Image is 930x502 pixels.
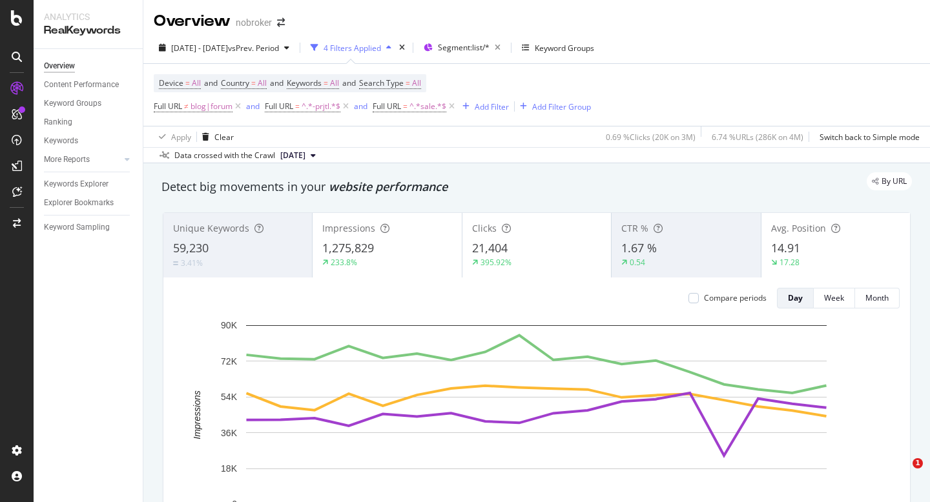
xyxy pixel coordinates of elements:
iframe: Intercom live chat [886,458,917,489]
div: Analytics [44,10,132,23]
span: ≠ [184,101,189,112]
a: Keywords Explorer [44,177,134,191]
div: 395.92% [480,257,512,268]
a: Keyword Groups [44,97,134,110]
span: 1 [913,458,923,468]
button: Add Filter Group [515,99,591,114]
span: Device [159,77,183,88]
div: Explorer Bookmarks [44,196,114,210]
span: By URL [882,177,907,185]
span: 14.91 [771,240,800,256]
button: Add Filter [457,99,509,114]
button: Keyword Groups [517,37,599,58]
div: Overview [44,59,75,73]
div: Ranking [44,115,72,129]
span: All [412,74,421,92]
div: Apply [171,132,191,143]
span: [DATE] - [DATE] [171,43,228,54]
a: Keywords [44,134,134,148]
span: = [403,101,408,112]
span: and [204,77,218,88]
span: 2025 Sep. 1st [280,150,305,161]
div: 0.54 [630,257,645,268]
span: ^.*sale.*$ [409,97,446,115]
text: 90K [221,320,238,330]
span: = [251,77,256,88]
span: blog|forum [191,97,232,115]
span: = [406,77,410,88]
span: Full URL [373,101,401,112]
div: Keyword Groups [44,97,101,110]
span: ^.*-prjtl.*$ [302,97,340,115]
div: 6.74 % URLs ( 286K on 4M ) [712,132,803,143]
a: Content Performance [44,78,134,92]
span: Full URL [154,101,182,112]
div: Content Performance [44,78,119,92]
button: and [354,100,367,112]
div: 4 Filters Applied [324,43,381,54]
div: times [397,41,408,54]
a: More Reports [44,153,121,166]
span: Country [221,77,249,88]
span: CTR % [621,222,648,234]
span: Unique Keywords [173,222,249,234]
div: Month [865,292,889,303]
div: Keywords Explorer [44,177,108,191]
div: nobroker [236,16,272,29]
span: vs Prev. Period [228,43,279,54]
span: = [324,77,328,88]
div: RealKeywords [44,23,132,38]
a: Explorer Bookmarks [44,196,134,210]
button: Segment:list/* [418,37,506,58]
text: Impressions [192,390,202,439]
span: Full URL [265,101,293,112]
text: 36K [221,428,238,438]
span: All [258,74,267,92]
span: and [342,77,356,88]
div: Switch back to Simple mode [820,132,920,143]
span: = [295,101,300,112]
div: Keyword Groups [535,43,594,54]
div: Keyword Sampling [44,221,110,234]
text: 72K [221,356,238,366]
button: Switch back to Simple mode [814,126,920,147]
button: 4 Filters Applied [305,37,397,58]
button: Month [855,288,900,308]
span: Avg. Position [771,222,826,234]
div: Compare periods [704,292,767,303]
div: 0.69 % Clicks ( 20K on 3M ) [606,132,696,143]
text: 54K [221,392,238,402]
div: Week [824,292,844,303]
button: Clear [197,126,234,147]
span: and [270,77,284,88]
div: 17.28 [780,257,800,268]
div: 3.41% [181,257,203,268]
button: and [246,100,260,112]
div: legacy label [867,172,912,190]
button: Week [814,288,855,308]
div: Add Filter [475,101,509,112]
div: and [246,101,260,112]
span: Impressions [322,222,375,234]
span: 21,404 [472,240,508,256]
span: 59,230 [173,240,209,256]
span: Clicks [472,222,497,234]
span: = [185,77,190,88]
a: Ranking [44,115,134,129]
div: Keywords [44,134,78,148]
div: 233.8% [331,257,357,268]
div: Add Filter Group [532,101,591,112]
div: Overview [154,10,231,32]
a: Keyword Sampling [44,221,134,234]
div: Day [788,292,803,303]
button: [DATE] - [DATE]vsPrev. Period [154,37,294,58]
div: Clear [214,132,234,143]
span: All [192,74,201,92]
text: 18K [221,463,238,474]
span: Search Type [359,77,404,88]
div: Data crossed with the Crawl [174,150,275,161]
button: Apply [154,126,191,147]
span: 1.67 % [621,240,657,256]
img: Equal [173,261,178,265]
span: 1,275,829 [322,240,374,256]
